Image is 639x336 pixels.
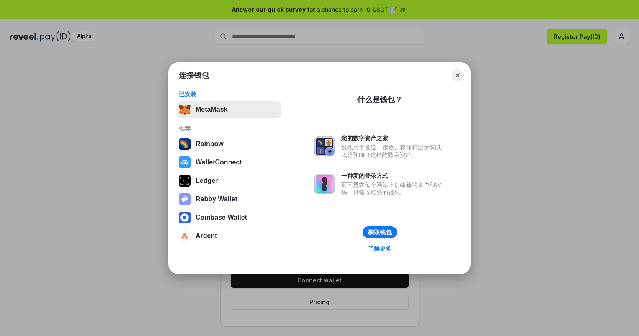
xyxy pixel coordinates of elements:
div: Coinbase Wallet [196,214,247,221]
div: Rabby Wallet [196,195,237,203]
a: 了解更多 [363,243,397,254]
div: 获取钱包 [368,228,392,236]
button: Argent [176,228,281,244]
div: Ledger [196,177,218,185]
div: WalletConnect [196,159,242,166]
img: svg+xml,%3Csvg%20xmlns%3D%22http%3A%2F%2Fwww.w3.org%2F2000%2Fsvg%22%20fill%3D%22none%22%20viewBox... [314,174,335,194]
button: Rainbow [176,136,281,152]
img: svg+xml,%3Csvg%20width%3D%2228%22%20height%3D%2228%22%20viewBox%3D%220%200%2028%2028%22%20fill%3D... [179,212,191,223]
div: 您的数字资产之家 [341,134,445,142]
img: svg+xml,%3Csvg%20xmlns%3D%22http%3A%2F%2Fwww.w3.org%2F2000%2Fsvg%22%20width%3D%2228%22%20height%3... [179,175,191,187]
img: svg+xml,%3Csvg%20xmlns%3D%22http%3A%2F%2Fwww.w3.org%2F2000%2Fsvg%22%20fill%3D%22none%22%20viewBox... [314,136,335,156]
div: 了解更多 [368,245,392,252]
button: Close [452,69,464,81]
img: svg+xml,%3Csvg%20xmlns%3D%22http%3A%2F%2Fwww.w3.org%2F2000%2Fsvg%22%20fill%3D%22none%22%20viewBox... [179,193,191,205]
button: WalletConnect [176,154,281,171]
h1: 连接钱包 [179,70,209,80]
div: MetaMask [196,106,227,113]
img: svg+xml,%3Csvg%20fill%3D%22none%22%20height%3D%2233%22%20viewBox%3D%220%200%2035%2033%22%20width%... [179,104,191,115]
div: 推荐 [179,125,279,132]
div: Argent [196,232,217,240]
div: 而不是在每个网站上创建新的账户和密码，只需连接您的钱包。 [341,181,445,196]
div: 什么是钱包？ [357,95,402,105]
img: svg+xml,%3Csvg%20width%3D%2228%22%20height%3D%2228%22%20viewBox%3D%220%200%2028%2028%22%20fill%3D... [179,230,191,242]
button: MetaMask [176,101,281,118]
button: Ledger [176,172,281,189]
button: 获取钱包 [363,226,397,238]
div: 一种新的登录方式 [341,172,445,180]
div: Rainbow [196,140,224,148]
div: 已安装 [179,90,279,98]
div: 钱包用于发送、接收、存储和显示像以太坊和NFT这样的数字资产。 [341,144,445,159]
img: svg+xml,%3Csvg%20width%3D%22120%22%20height%3D%22120%22%20viewBox%3D%220%200%20120%20120%22%20fil... [179,138,191,150]
button: Coinbase Wallet [176,209,281,226]
img: svg+xml,%3Csvg%20width%3D%2228%22%20height%3D%2228%22%20viewBox%3D%220%200%2028%2028%22%20fill%3D... [179,156,191,168]
button: Rabby Wallet [176,191,281,208]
